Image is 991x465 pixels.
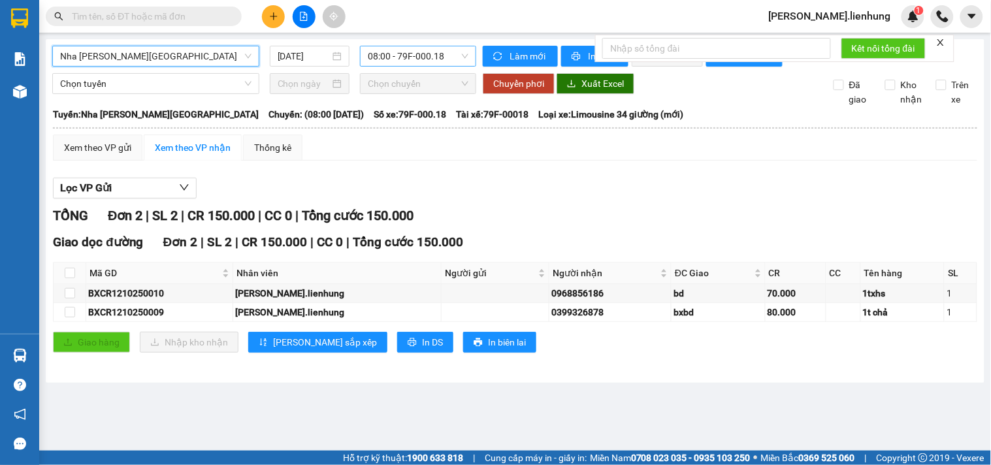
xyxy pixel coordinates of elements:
div: BXCR1210250009 [88,305,231,319]
button: downloadNhập kho nhận [140,332,238,353]
span: Mã GD [89,266,219,280]
span: sync [493,52,504,62]
strong: 0369 525 060 [799,453,855,463]
span: Đơn 2 [163,234,198,249]
div: [PERSON_NAME].lienhung [235,286,439,300]
span: file-add [299,12,308,21]
div: [PERSON_NAME].lienhung [235,305,439,319]
span: | [201,234,204,249]
img: icon-new-feature [907,10,919,22]
span: Xuất Excel [581,76,624,91]
div: 0968856186 [551,286,669,300]
div: 1 [947,286,974,300]
sup: 1 [915,6,924,15]
span: | [473,451,475,465]
img: warehouse-icon [13,85,27,99]
span: Làm mới [510,49,547,63]
th: CC [826,263,861,284]
span: question-circle [14,379,26,391]
span: Số xe: 79F-000.18 [374,107,446,121]
span: message [14,438,26,450]
span: Giao dọc đường [53,234,144,249]
span: Miền Bắc [761,451,855,465]
td: BXCR1210250009 [86,303,233,322]
div: 1 [947,305,974,319]
button: sort-ascending[PERSON_NAME] sắp xếp [248,332,387,353]
input: Tìm tên, số ĐT hoặc mã đơn [72,9,226,24]
span: 08:00 - 79F-000.18 [368,46,468,66]
button: Chuyển phơi [483,73,555,94]
span: Chọn chuyến [368,74,468,93]
span: Tổng cước 150.000 [353,234,463,249]
th: Nhân viên [233,263,442,284]
span: In phơi [588,49,618,63]
span: In DS [422,335,443,349]
div: 70.000 [768,286,824,300]
span: | [146,208,149,223]
span: | [310,234,314,249]
span: Loại xe: Limousine 34 giường (mới) [538,107,684,121]
span: | [258,208,261,223]
span: 1 [917,6,921,15]
span: CC 0 [317,234,343,249]
span: printer [474,338,483,348]
div: bd [674,286,762,300]
img: warehouse-icon [13,349,27,362]
th: SL [945,263,977,284]
div: Xem theo VP gửi [64,140,131,155]
strong: 1900 633 818 [407,453,463,463]
span: notification [14,408,26,421]
span: ĐC Giao [675,266,751,280]
button: file-add [293,5,316,28]
button: downloadXuất Excel [557,73,634,94]
span: caret-down [966,10,978,22]
span: In biên lai [488,335,526,349]
span: ⚪️ [754,455,758,460]
img: solution-icon [13,52,27,66]
span: Đơn 2 [108,208,142,223]
span: Người nhận [553,266,658,280]
button: aim [323,5,346,28]
div: 0399326878 [551,305,669,319]
span: Kết nối tổng đài [852,41,915,56]
span: CC 0 [265,208,292,223]
span: SL 2 [207,234,232,249]
span: Hỗ trợ kỹ thuật: [343,451,463,465]
span: aim [329,12,338,21]
span: CR 150.000 [242,234,307,249]
span: plus [269,12,278,21]
span: sort-ascending [259,338,268,348]
span: copyright [918,453,928,462]
img: logo-vxr [11,8,28,28]
span: Chọn tuyến [60,74,252,93]
button: caret-down [960,5,983,28]
span: | [235,234,238,249]
span: Trên xe [947,78,978,106]
span: [PERSON_NAME] sắp xếp [273,335,377,349]
span: SL 2 [152,208,178,223]
span: search [54,12,63,21]
span: close [936,38,945,47]
th: Tên hàng [861,263,945,284]
span: | [346,234,349,249]
span: TỔNG [53,208,88,223]
th: CR [766,263,826,284]
div: Thống kê [254,140,291,155]
button: printerIn DS [397,332,453,353]
b: Tuyến: Nha [PERSON_NAME][GEOGRAPHIC_DATA] [53,109,259,120]
div: 1txhs [863,286,942,300]
span: Chuyến: (08:00 [DATE]) [268,107,364,121]
span: [PERSON_NAME].lienhung [758,8,902,24]
div: 1t chả [863,305,942,319]
input: Chọn ngày [278,76,331,91]
span: Tổng cước 150.000 [302,208,414,223]
span: download [567,79,576,89]
input: Nhập số tổng đài [602,38,831,59]
img: phone-icon [937,10,949,22]
span: | [865,451,867,465]
button: printerIn phơi [561,46,628,67]
span: Lọc VP Gửi [60,180,112,196]
strong: 0708 023 035 - 0935 103 250 [631,453,751,463]
span: Người gửi [445,266,536,280]
button: syncLàm mới [483,46,558,67]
